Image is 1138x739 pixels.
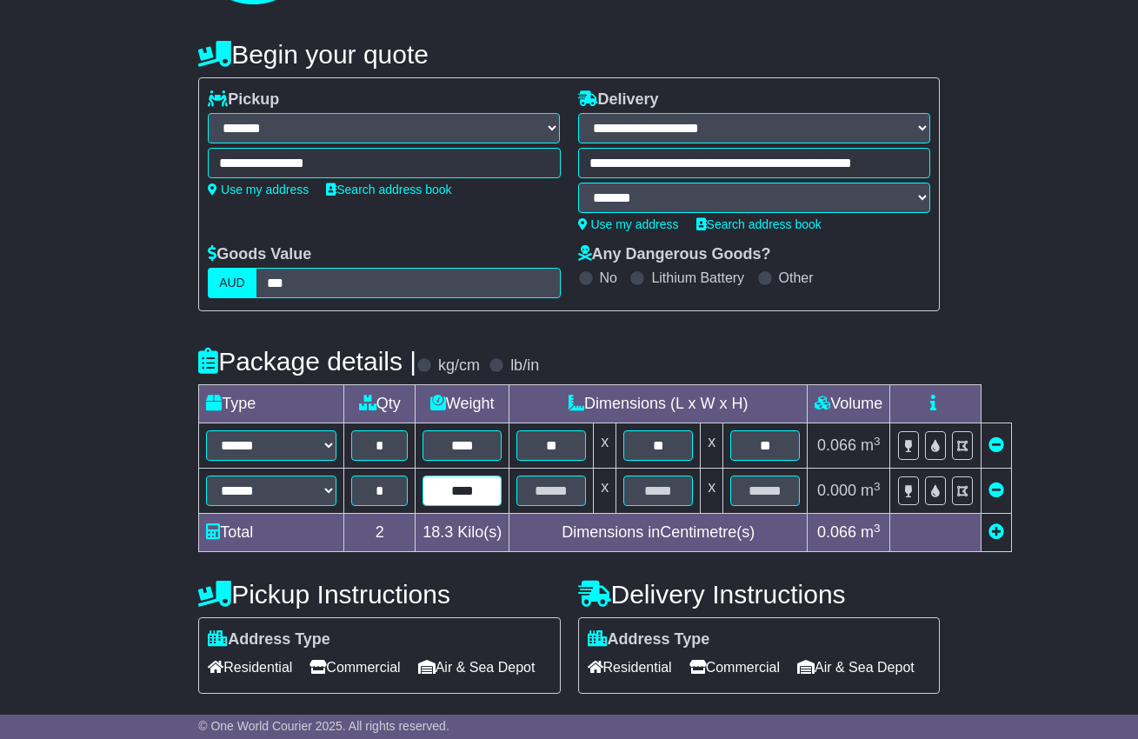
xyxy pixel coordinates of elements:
[588,654,672,681] span: Residential
[588,630,710,649] label: Address Type
[199,514,344,552] td: Total
[208,654,292,681] span: Residential
[416,514,509,552] td: Kilo(s)
[696,217,822,231] a: Search address book
[988,482,1004,499] a: Remove this item
[198,580,560,609] h4: Pickup Instructions
[208,90,279,110] label: Pickup
[874,522,881,535] sup: 3
[861,523,881,541] span: m
[594,469,616,514] td: x
[208,268,256,298] label: AUD
[874,435,881,448] sup: 3
[861,482,881,499] span: m
[344,514,416,552] td: 2
[509,514,808,552] td: Dimensions in Centimetre(s)
[988,523,1004,541] a: Add new item
[594,423,616,469] td: x
[208,183,309,196] a: Use my address
[600,270,617,286] label: No
[808,385,890,423] td: Volume
[198,40,940,69] h4: Begin your quote
[578,217,679,231] a: Use my address
[423,523,453,541] span: 18.3
[861,436,881,454] span: m
[988,436,1004,454] a: Remove this item
[578,580,940,609] h4: Delivery Instructions
[344,385,416,423] td: Qty
[438,356,480,376] label: kg/cm
[779,270,814,286] label: Other
[701,469,723,514] td: x
[651,270,744,286] label: Lithium Battery
[509,385,808,423] td: Dimensions (L x W x H)
[326,183,451,196] a: Search address book
[874,480,881,493] sup: 3
[208,630,330,649] label: Address Type
[510,356,539,376] label: lb/in
[199,385,344,423] td: Type
[817,482,856,499] span: 0.000
[797,654,915,681] span: Air & Sea Depot
[309,654,400,681] span: Commercial
[198,719,449,733] span: © One World Courier 2025. All rights reserved.
[198,347,416,376] h4: Package details |
[578,90,659,110] label: Delivery
[817,523,856,541] span: 0.066
[416,385,509,423] td: Weight
[817,436,856,454] span: 0.066
[418,654,536,681] span: Air & Sea Depot
[208,245,311,264] label: Goods Value
[701,423,723,469] td: x
[578,245,771,264] label: Any Dangerous Goods?
[689,654,780,681] span: Commercial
